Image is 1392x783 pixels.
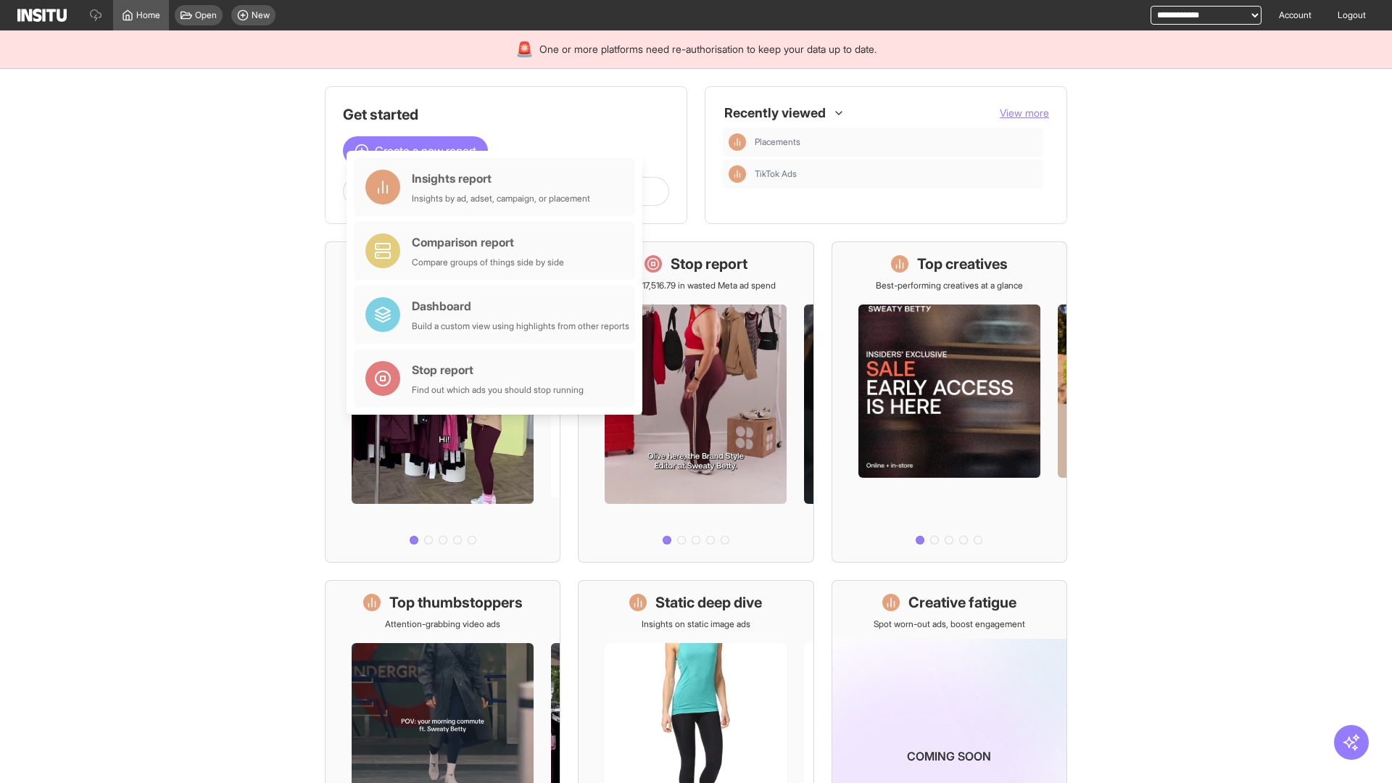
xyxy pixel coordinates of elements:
div: Insights [729,165,746,183]
button: Create a new report [343,136,488,165]
div: Build a custom view using highlights from other reports [412,320,629,332]
p: Save £17,516.79 in wasted Meta ad spend [616,280,776,291]
img: Logo [17,9,67,22]
span: Open [195,9,217,21]
div: Find out which ads you should stop running [412,384,584,396]
div: Insights by ad, adset, campaign, or placement [412,193,590,204]
div: Insights report [412,170,590,187]
div: Compare groups of things side by side [412,257,564,268]
span: Create a new report [375,142,476,159]
h1: Top thumbstoppers [389,592,523,613]
p: Insights on static image ads [642,618,750,630]
div: Insights [729,133,746,151]
h1: Static deep dive [655,592,762,613]
a: What's live nowSee all active ads instantly [325,241,560,563]
span: Home [136,9,160,21]
p: Attention-grabbing video ads [385,618,500,630]
h1: Top creatives [917,254,1008,274]
span: TikTok Ads [755,168,1037,180]
span: Placements [755,136,800,148]
a: Top creativesBest-performing creatives at a glance [832,241,1067,563]
span: Placements [755,136,1037,148]
div: 🚨 [515,39,534,59]
div: Comparison report [412,233,564,251]
button: View more [1000,106,1049,120]
span: New [252,9,270,21]
h1: Stop report [671,254,747,274]
span: One or more platforms need re-authorisation to keep your data up to date. [539,42,877,57]
h1: Get started [343,104,669,125]
span: View more [1000,107,1049,119]
p: Best-performing creatives at a glance [876,280,1023,291]
div: Dashboard [412,297,629,315]
span: TikTok Ads [755,168,797,180]
div: Stop report [412,361,584,378]
a: Stop reportSave £17,516.79 in wasted Meta ad spend [578,241,813,563]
